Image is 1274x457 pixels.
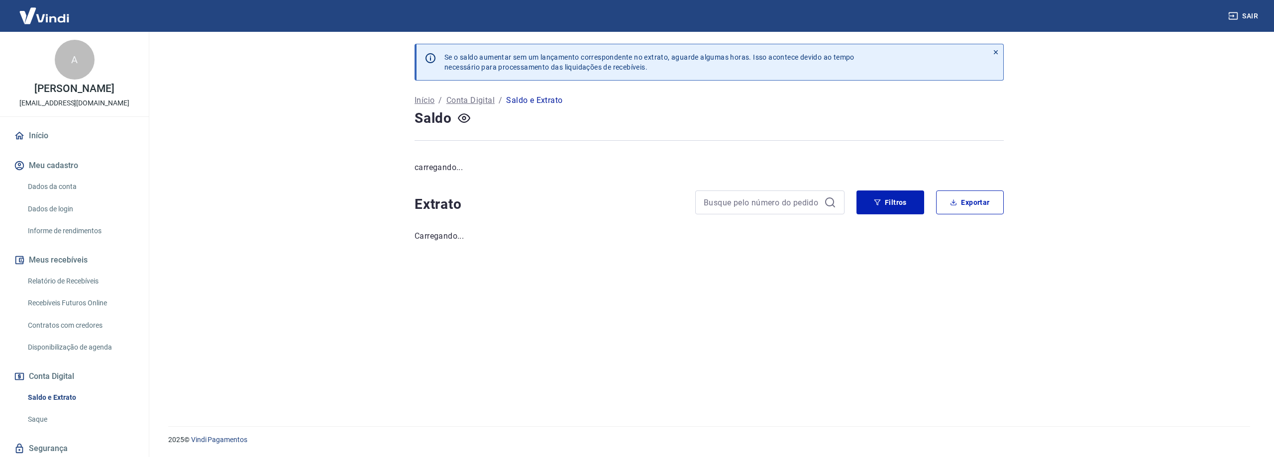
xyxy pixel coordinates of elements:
a: Recebíveis Futuros Online [24,293,137,313]
p: Saldo e Extrato [506,94,562,106]
div: A [55,40,95,80]
a: Conta Digital [446,94,495,106]
a: Saldo e Extrato [24,387,137,408]
input: Busque pelo número do pedido [704,195,820,210]
p: / [438,94,442,106]
p: Carregando... [415,230,1004,242]
button: Meus recebíveis [12,249,137,271]
button: Sair [1226,7,1262,25]
a: Contratos com credores [24,315,137,336]
img: Vindi [12,0,77,31]
button: Conta Digital [12,366,137,387]
a: Dados de login [24,199,137,219]
a: Vindi Pagamentos [191,436,247,444]
a: Disponibilização de agenda [24,337,137,358]
button: Filtros [856,190,924,214]
button: Meu cadastro [12,155,137,177]
a: Relatório de Recebíveis [24,271,137,291]
p: Se o saldo aumentar sem um lançamento correspondente no extrato, aguarde algumas horas. Isso acon... [444,52,854,72]
a: Início [415,94,434,106]
a: Informe de rendimentos [24,221,137,241]
h4: Extrato [415,194,683,214]
p: 2025 © [168,435,1250,445]
h4: Saldo [415,108,452,128]
a: Início [12,125,137,147]
p: [EMAIL_ADDRESS][DOMAIN_NAME] [19,98,129,108]
a: Dados da conta [24,177,137,197]
p: [PERSON_NAME] [34,84,114,94]
button: Exportar [936,190,1004,214]
a: Saque [24,409,137,430]
p: / [499,94,502,106]
p: carregando... [415,162,1004,174]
